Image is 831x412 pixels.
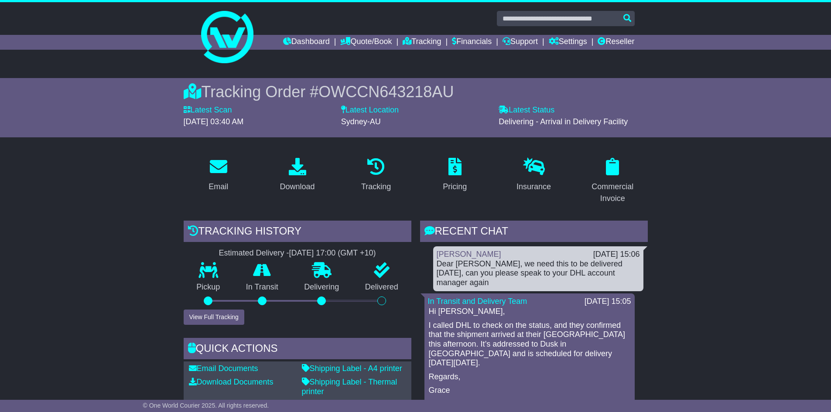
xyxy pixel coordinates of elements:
[361,181,391,193] div: Tracking
[184,310,244,325] button: View Full Tracking
[341,117,381,126] span: Sydney-AU
[143,402,269,409] span: © One World Courier 2025. All rights reserved.
[356,155,397,196] a: Tracking
[184,117,244,126] span: [DATE] 03:40 AM
[403,35,441,50] a: Tracking
[283,35,330,50] a: Dashboard
[189,378,274,386] a: Download Documents
[184,82,648,101] div: Tracking Order #
[437,155,472,196] a: Pricing
[189,364,258,373] a: Email Documents
[302,364,402,373] a: Shipping Label - A4 printer
[184,221,411,244] div: Tracking history
[203,155,234,196] a: Email
[274,155,320,196] a: Download
[341,106,399,115] label: Latest Location
[593,250,640,259] div: [DATE] 15:06
[318,83,454,101] span: OWCCN643218AU
[233,283,291,292] p: In Transit
[429,321,630,368] p: I called DHL to check on the status, and they confirmed that the shipment arrived at their [GEOGR...
[184,283,233,292] p: Pickup
[437,259,640,288] div: Dear [PERSON_NAME], we need this to be delivered [DATE], can you please speak to your DHL account...
[429,307,630,317] p: Hi [PERSON_NAME],
[302,378,397,396] a: Shipping Label - Thermal printer
[516,181,551,193] div: Insurance
[291,283,352,292] p: Delivering
[585,297,631,306] div: [DATE] 15:05
[583,181,642,204] div: Commercial Invoice
[289,249,376,258] div: [DATE] 17:00 (GMT +10)
[184,106,232,115] label: Latest Scan
[443,181,467,193] div: Pricing
[280,181,315,193] div: Download
[452,35,492,50] a: Financials
[549,35,587,50] a: Settings
[429,372,630,382] p: Regards,
[437,250,501,259] a: [PERSON_NAME]
[499,106,554,115] label: Latest Status
[184,249,411,258] div: Estimated Delivery -
[578,155,648,208] a: Commercial Invoice
[429,386,630,395] p: Grace
[428,297,527,306] a: In Transit and Delivery Team
[598,35,634,50] a: Reseller
[499,117,628,126] span: Delivering - Arrival in Delivery Facility
[511,155,557,196] a: Insurance
[209,181,228,193] div: Email
[420,221,648,244] div: RECENT CHAT
[340,35,392,50] a: Quote/Book
[184,338,411,361] div: Quick Actions
[352,283,411,292] p: Delivered
[503,35,538,50] a: Support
